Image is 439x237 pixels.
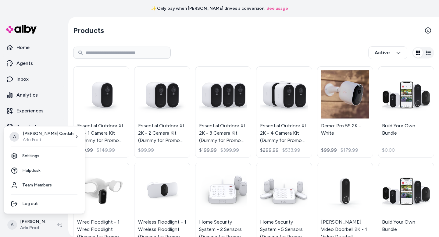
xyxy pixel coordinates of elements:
a: Settings [6,149,82,163]
a: Team Members [6,178,82,193]
div: Log out [6,196,82,211]
p: Arlo Prod [23,137,74,143]
p: [PERSON_NAME] Cordahi [23,131,74,137]
span: A [9,132,19,142]
span: Helpdesk [22,168,41,174]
